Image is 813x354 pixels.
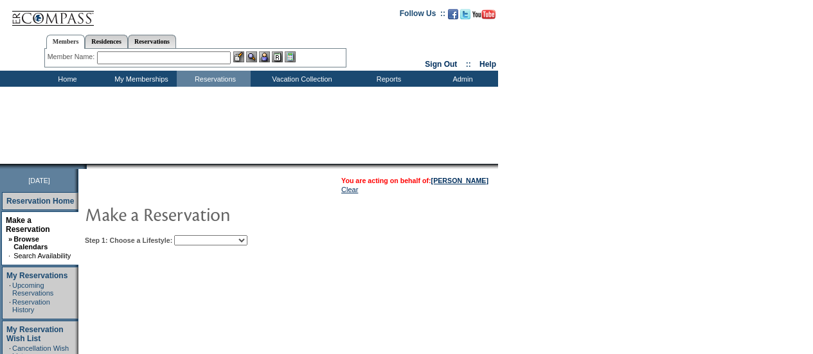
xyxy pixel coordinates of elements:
td: Home [29,71,103,87]
img: Follow us on Twitter [460,9,470,19]
img: Impersonate [259,51,270,62]
a: Become our fan on Facebook [448,13,458,21]
td: Reservations [177,71,251,87]
a: Make a Reservation [6,216,50,234]
img: Subscribe to our YouTube Channel [472,10,496,19]
img: b_calculator.gif [285,51,296,62]
a: Browse Calendars [13,235,48,251]
a: Members [46,35,85,49]
td: My Memberships [103,71,177,87]
td: Reports [350,71,424,87]
td: Admin [424,71,498,87]
a: My Reservation Wish List [6,325,64,343]
td: Follow Us :: [400,8,445,23]
a: Reservations [128,35,176,48]
a: [PERSON_NAME] [431,177,488,184]
td: Vacation Collection [251,71,350,87]
img: View [246,51,257,62]
a: Upcoming Reservations [12,281,53,297]
a: Residences [85,35,128,48]
a: Reservation Home [6,197,74,206]
span: [DATE] [28,177,50,184]
a: Search Availability [13,252,71,260]
td: · [9,281,11,297]
img: blank.gif [87,164,88,169]
b: » [8,235,12,243]
a: My Reservations [6,271,67,280]
span: You are acting on behalf of: [341,177,488,184]
img: b_edit.gif [233,51,244,62]
a: Follow us on Twitter [460,13,470,21]
div: Member Name: [48,51,97,62]
td: · [8,252,12,260]
b: Step 1: Choose a Lifestyle: [85,236,172,244]
a: Subscribe to our YouTube Channel [472,13,496,21]
img: Become our fan on Facebook [448,9,458,19]
td: · [9,298,11,314]
a: Help [479,60,496,69]
a: Clear [341,186,358,193]
img: promoShadowLeftCorner.gif [82,164,87,169]
a: Sign Out [425,60,457,69]
img: pgTtlMakeReservation.gif [85,201,342,227]
img: Reservations [272,51,283,62]
span: :: [466,60,471,69]
a: Reservation History [12,298,50,314]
